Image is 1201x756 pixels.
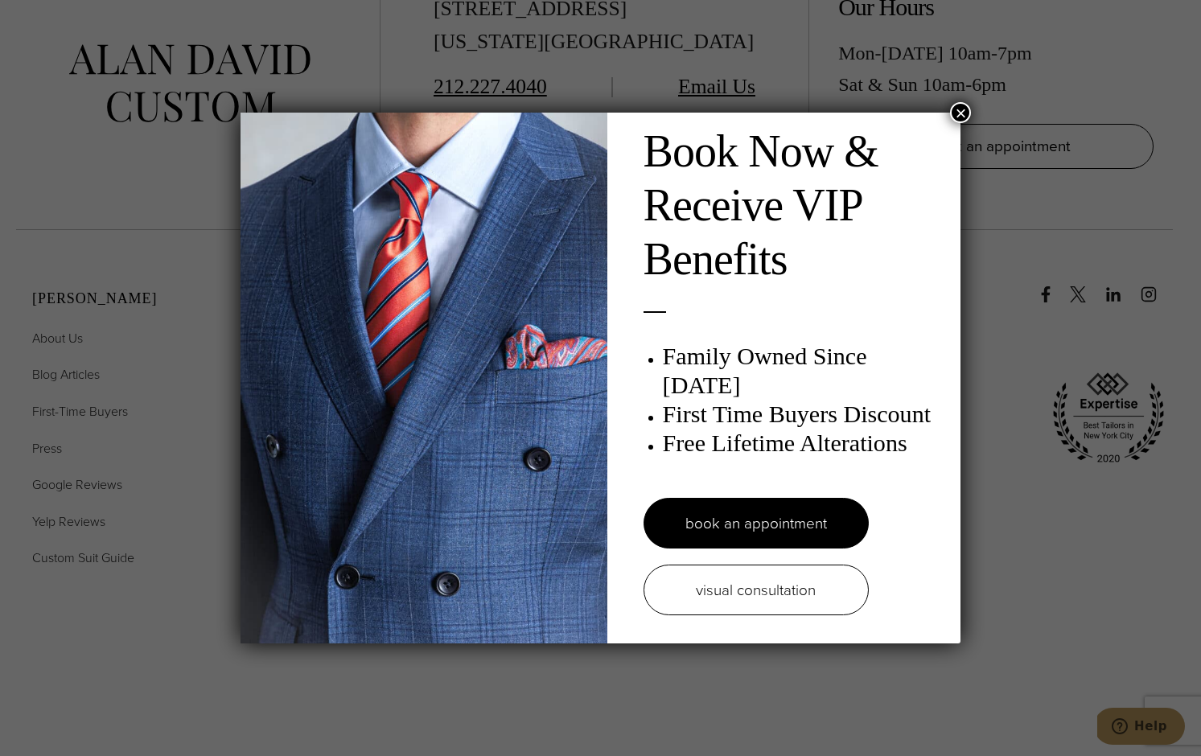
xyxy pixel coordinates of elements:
h3: Free Lifetime Alterations [663,429,945,458]
h3: First Time Buyers Discount [663,400,945,429]
a: visual consultation [644,565,869,615]
a: book an appointment [644,498,869,549]
h2: Book Now & Receive VIP Benefits [644,125,945,287]
h3: Family Owned Since [DATE] [663,342,945,400]
span: Help [37,11,70,26]
button: Close [950,102,971,123]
